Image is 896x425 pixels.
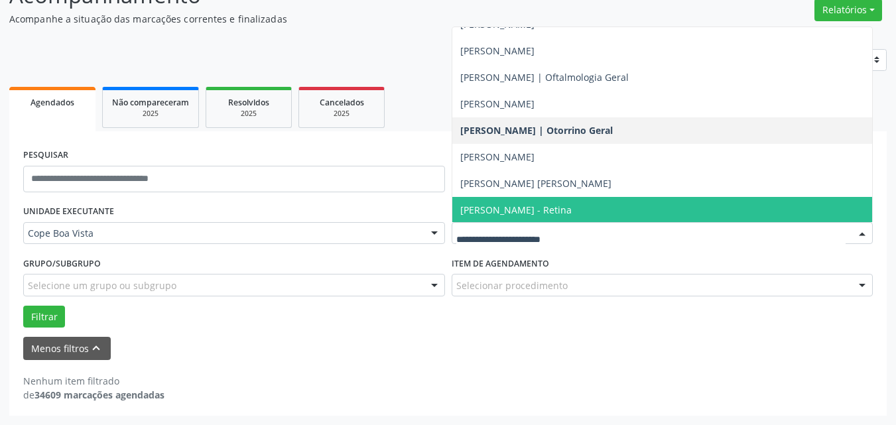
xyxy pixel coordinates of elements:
[228,97,269,108] span: Resolvidos
[9,12,623,26] p: Acompanhe a situação das marcações correntes e finalizadas
[112,97,189,108] span: Não compareceram
[34,389,164,401] strong: 34609 marcações agendadas
[460,151,535,163] span: [PERSON_NAME]
[28,227,418,240] span: Cope Boa Vista
[216,109,282,119] div: 2025
[89,341,103,355] i: keyboard_arrow_up
[31,97,74,108] span: Agendados
[460,177,611,190] span: [PERSON_NAME] [PERSON_NAME]
[23,306,65,328] button: Filtrar
[460,71,629,84] span: [PERSON_NAME] | Oftalmologia Geral
[452,253,549,274] label: Item de agendamento
[23,253,101,274] label: Grupo/Subgrupo
[460,204,572,216] span: [PERSON_NAME] - Retina
[460,97,535,110] span: [PERSON_NAME]
[460,44,535,57] span: [PERSON_NAME]
[308,109,375,119] div: 2025
[456,278,568,292] span: Selecionar procedimento
[23,202,114,222] label: UNIDADE EXECUTANTE
[320,97,364,108] span: Cancelados
[460,124,613,137] span: [PERSON_NAME] | Otorrino Geral
[112,109,189,119] div: 2025
[23,388,164,402] div: de
[23,337,111,360] button: Menos filtroskeyboard_arrow_up
[23,145,68,166] label: PESQUISAR
[23,374,164,388] div: Nenhum item filtrado
[28,278,176,292] span: Selecione um grupo ou subgrupo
